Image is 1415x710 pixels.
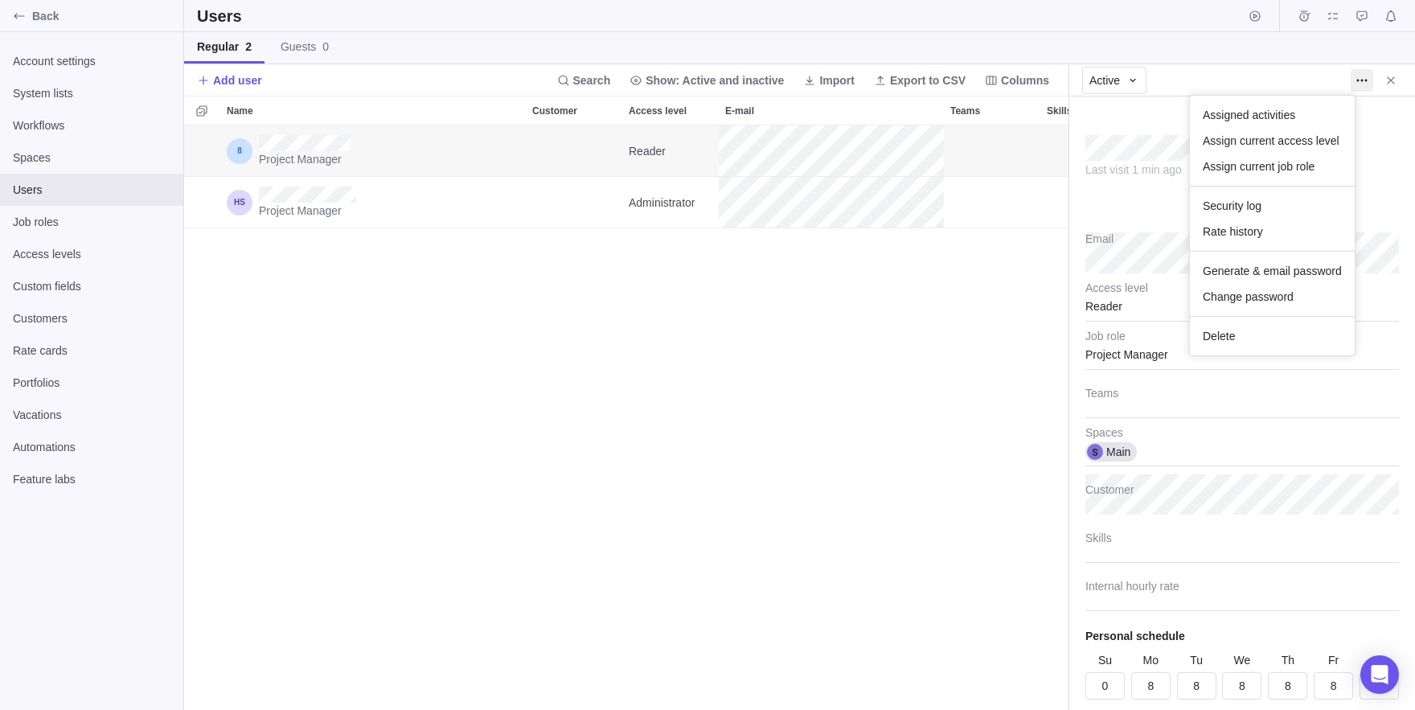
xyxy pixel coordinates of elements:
[1203,224,1263,240] span: Rate history
[1203,133,1339,149] span: Assign current access level
[1203,263,1342,279] span: Generate & email password
[1203,198,1261,214] span: Security log
[1203,289,1294,305] span: Change password
[1351,69,1373,92] span: More actions
[1203,328,1235,344] span: Delete
[1203,158,1315,174] span: Assign current job role
[1203,107,1295,123] span: Assigned activities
